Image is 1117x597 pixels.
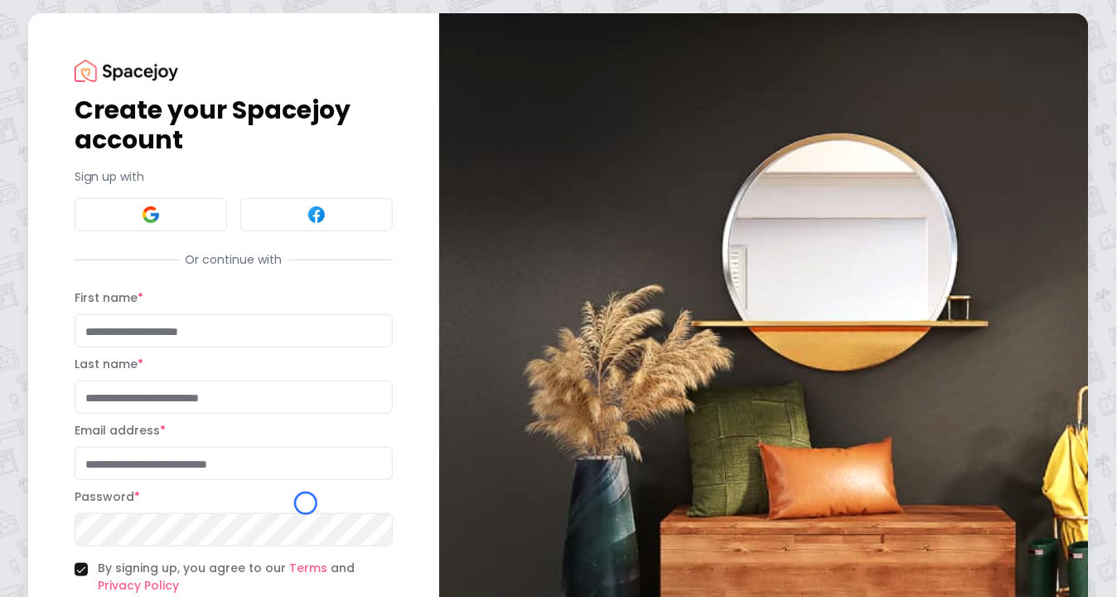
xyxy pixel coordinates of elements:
label: First name [75,289,143,306]
img: Spacejoy Logo [75,60,178,82]
h1: Create your Spacejoy account [75,95,393,155]
p: Sign up with [75,168,393,185]
label: Last name [75,356,143,372]
a: Terms [289,560,327,576]
label: Email address [75,422,166,439]
a: Privacy Policy [98,577,179,594]
label: Password [75,488,140,505]
span: Or continue with [179,251,289,268]
label: By signing up, you agree to our and [98,560,393,595]
img: Facebook signin [307,205,326,225]
img: Google signin [141,205,161,225]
